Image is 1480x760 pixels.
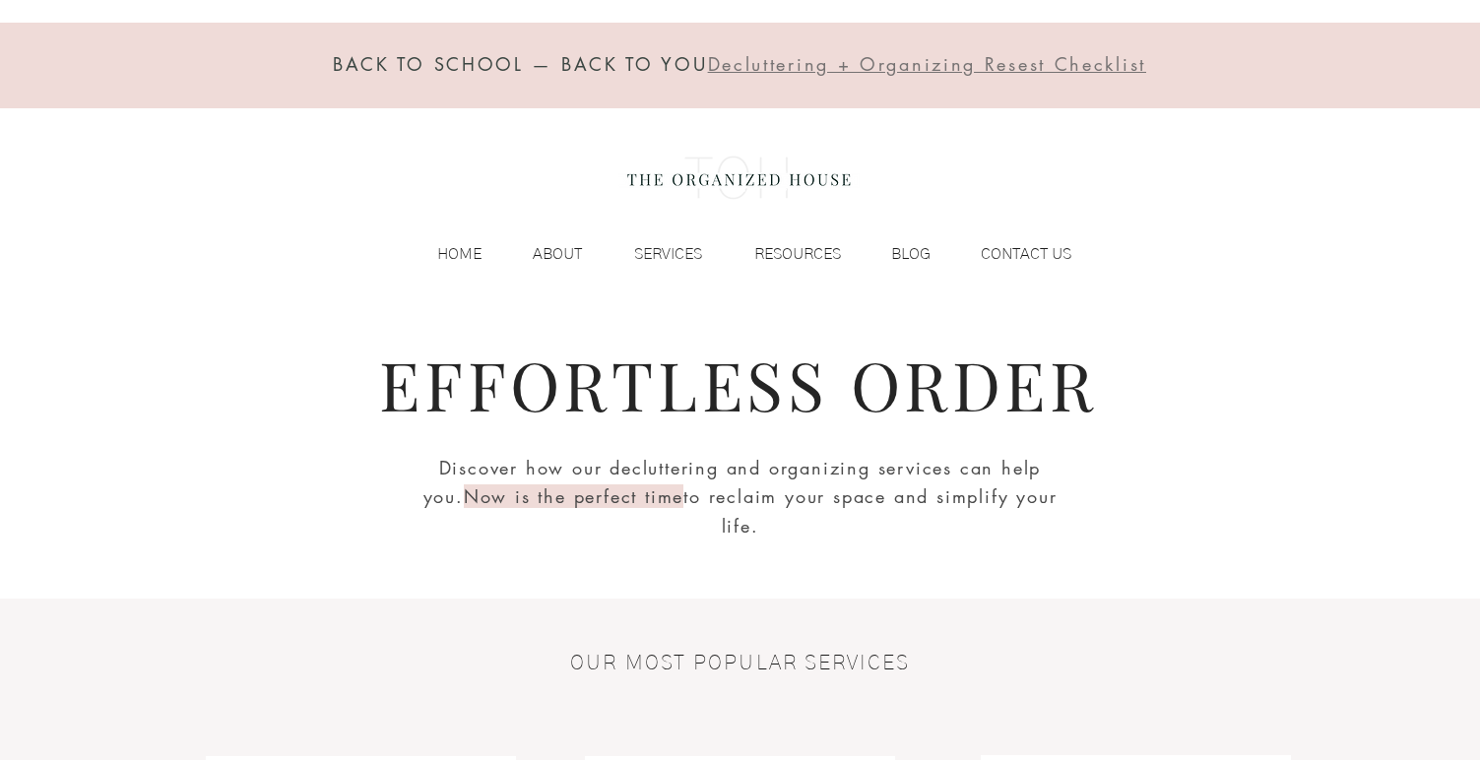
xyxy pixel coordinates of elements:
[427,239,491,269] p: HOME
[491,239,592,269] a: ABOUT
[592,239,712,269] a: SERVICES
[712,239,851,269] a: RESOURCES
[464,484,683,508] span: Now is the perfect time
[618,139,860,218] img: the organized house
[624,239,712,269] p: SERVICES
[881,239,940,269] p: BLOG
[744,239,851,269] p: RESOURCES
[971,239,1081,269] p: CONTACT US
[708,57,1146,75] a: Decluttering + Organizing Resest Checklist
[397,239,1081,269] nav: Site
[851,239,940,269] a: BLOG
[523,239,592,269] p: ABOUT
[333,52,708,76] span: BACK TO SCHOOL — BACK TO YOU
[708,52,1146,76] span: Decluttering + Organizing Resest Checklist
[940,239,1081,269] a: CONTACT US
[423,456,1058,538] span: Discover how our decluttering and organizing services can help you. to reclaim your space and sim...
[570,653,910,673] span: OUR MOST POPULAR SERVICES
[397,239,491,269] a: HOME
[379,339,1097,428] span: EFFORTLESS ORDER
